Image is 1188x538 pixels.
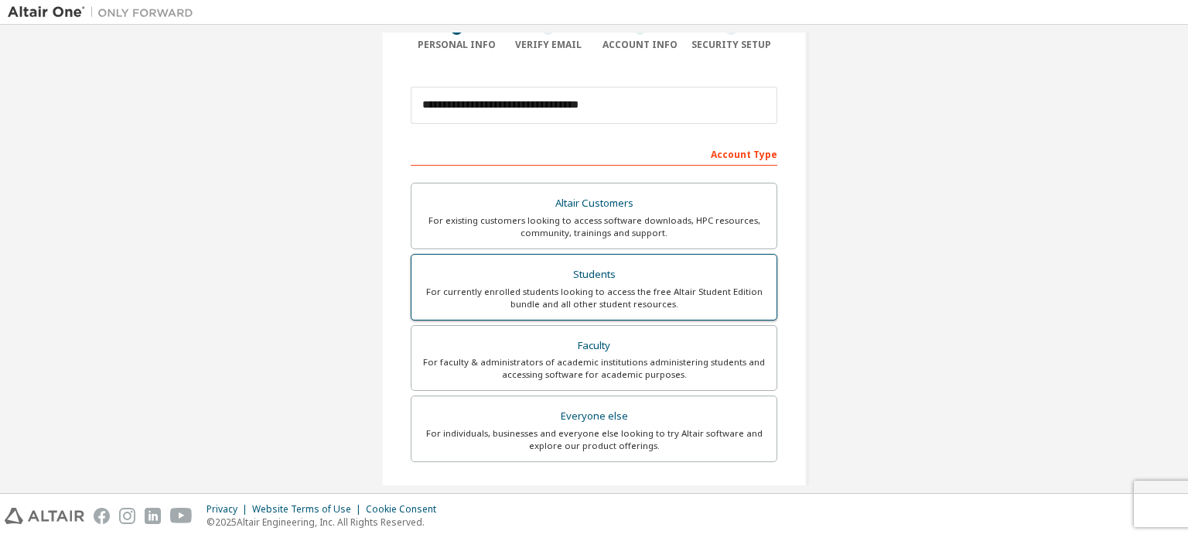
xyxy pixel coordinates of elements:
div: For individuals, businesses and everyone else looking to try Altair software and explore our prod... [421,427,767,452]
div: Altair Customers [421,193,767,214]
div: For currently enrolled students looking to access the free Altair Student Edition bundle and all ... [421,286,767,310]
div: Faculty [421,335,767,357]
div: Verify Email [503,39,595,51]
div: Cookie Consent [366,503,445,516]
div: Account Info [594,39,686,51]
div: Everyone else [421,406,767,427]
p: © 2025 Altair Engineering, Inc. All Rights Reserved. [207,516,445,529]
img: youtube.svg [170,508,193,524]
div: Security Setup [686,39,778,51]
img: linkedin.svg [145,508,161,524]
img: altair_logo.svg [5,508,84,524]
img: instagram.svg [119,508,135,524]
div: Privacy [207,503,252,516]
div: Website Terms of Use [252,503,366,516]
div: For existing customers looking to access software downloads, HPC resources, community, trainings ... [421,214,767,239]
div: For faculty & administrators of academic institutions administering students and accessing softwa... [421,356,767,381]
img: facebook.svg [94,508,110,524]
div: Students [421,264,767,286]
img: Altair One [8,5,201,20]
div: Personal Info [411,39,503,51]
div: Account Type [411,141,777,166]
